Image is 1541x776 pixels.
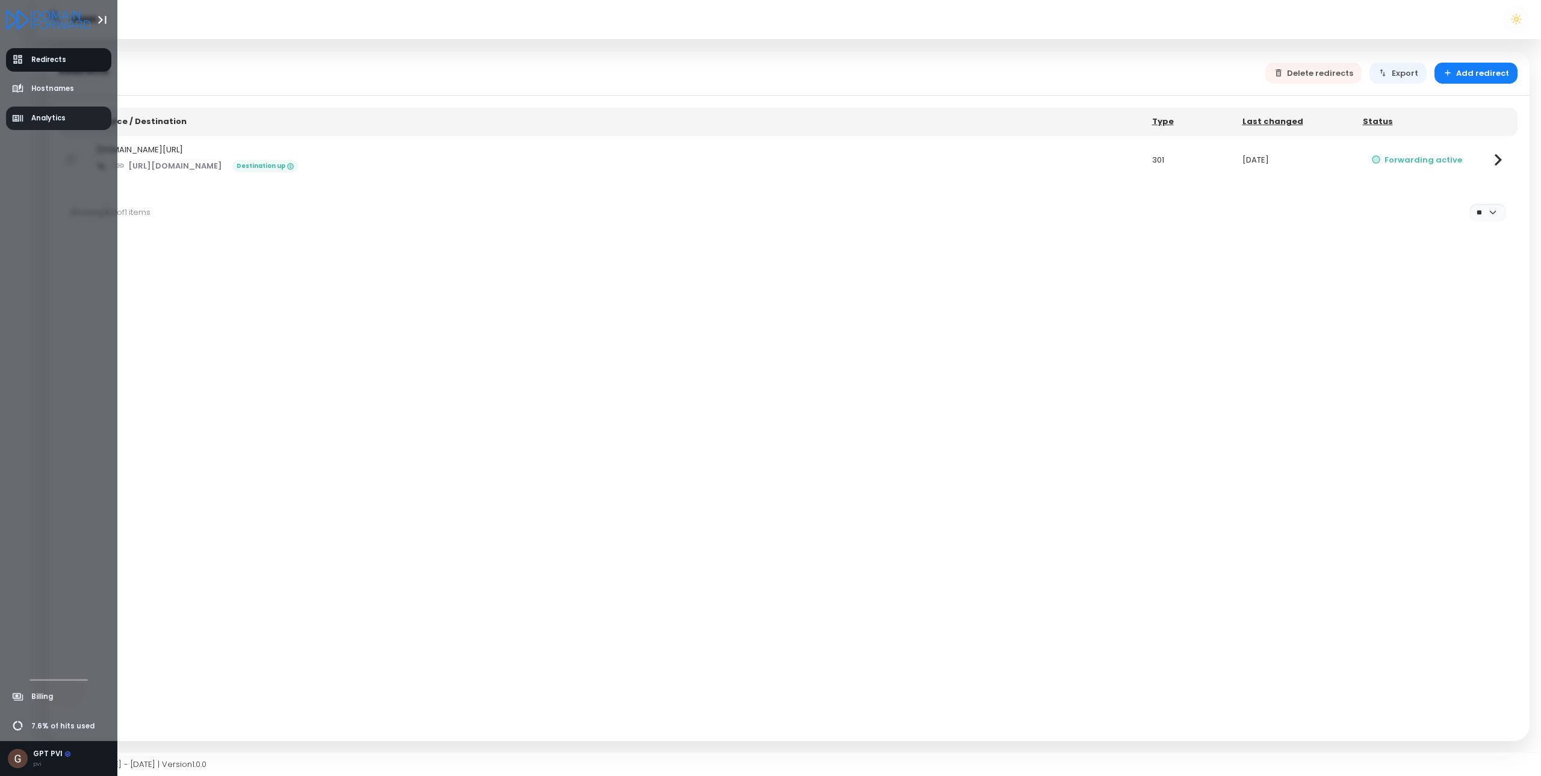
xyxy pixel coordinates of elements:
div: pvi [33,760,71,768]
a: Billing [6,685,112,709]
span: 7.6% of hits used [31,721,95,731]
a: 7.6% of hits used [6,715,112,738]
td: [DATE] [1235,136,1355,184]
span: Destination up [232,160,298,172]
button: Toggle Aside [91,8,114,31]
th: Type [1144,108,1235,136]
span: Hostnames [31,84,74,94]
span: Analytics [31,113,66,123]
a: Analytics [6,107,112,130]
select: Per [1469,203,1505,221]
img: Avatar [8,749,28,769]
a: Logo [6,11,91,27]
th: Status [1355,108,1479,136]
span: Billing [31,692,53,702]
th: Source / Destination [89,108,1144,136]
th: Last changed [1235,108,1355,136]
span: Redirects [31,55,66,65]
a: Redirects [6,48,112,72]
button: Add redirect [1434,63,1518,84]
div: GPT PVI [33,749,71,760]
a: Hostnames [6,77,112,101]
button: Forwarding active [1363,149,1471,170]
div: [DOMAIN_NAME][URL] [97,144,1136,156]
td: 301 [1144,136,1235,184]
a: [URL][DOMAIN_NAME] [107,155,231,176]
span: Copyright © [DATE] - [DATE] | Version 1.0.0 [47,759,206,770]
